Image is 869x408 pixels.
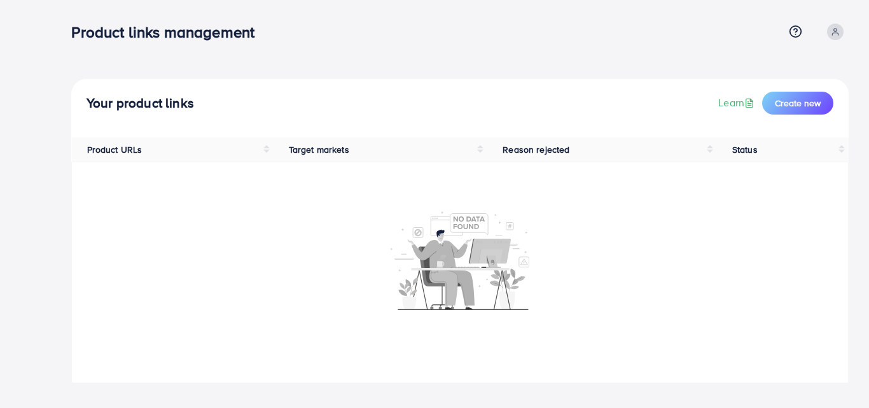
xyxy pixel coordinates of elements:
[732,143,758,156] span: Status
[503,143,569,156] span: Reason rejected
[718,95,757,110] a: Learn
[391,210,529,310] img: No account
[762,92,833,115] button: Create new
[87,95,194,111] h4: Your product links
[289,143,349,156] span: Target markets
[71,23,265,41] h3: Product links management
[775,97,821,109] span: Create new
[87,143,143,156] span: Product URLs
